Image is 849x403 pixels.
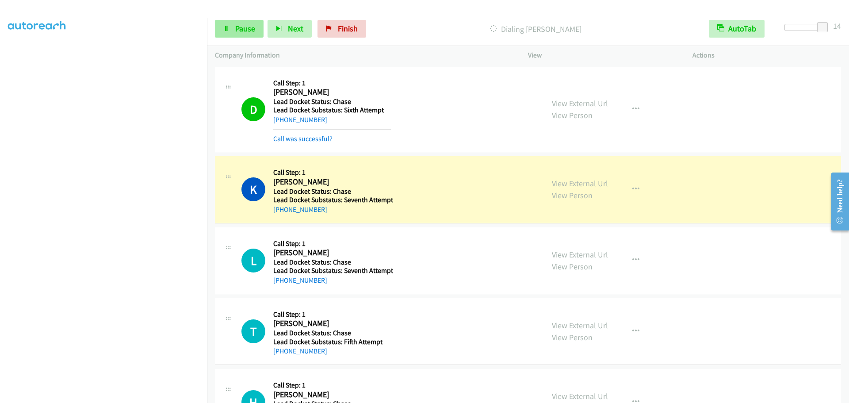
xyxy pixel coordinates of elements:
[273,187,393,196] h5: Lead Docket Status: Chase
[552,178,608,188] a: View External Url
[552,190,593,200] a: View Person
[273,196,393,204] h5: Lead Docket Substatus: Seventh Attempt
[338,23,358,34] span: Finish
[273,266,393,275] h5: Lead Docket Substatus: Seventh Attempt
[317,20,366,38] a: Finish
[273,381,391,390] h5: Call Step: 1
[288,23,303,34] span: Next
[709,20,765,38] button: AutoTab
[552,110,593,120] a: View Person
[552,320,608,330] a: View External Url
[552,332,593,342] a: View Person
[273,258,393,267] h5: Lead Docket Status: Chase
[273,310,391,319] h5: Call Step: 1
[552,261,593,272] a: View Person
[273,276,327,284] a: [PHONE_NUMBER]
[273,390,391,400] h2: [PERSON_NAME]
[378,23,693,35] p: Dialing [PERSON_NAME]
[552,98,608,108] a: View External Url
[273,79,391,88] h5: Call Step: 1
[273,248,391,258] h2: [PERSON_NAME]
[273,106,391,115] h5: Lead Docket Substatus: Sixth Attempt
[273,347,327,355] a: [PHONE_NUMBER]
[823,166,849,237] iframe: Resource Center
[273,177,391,187] h2: [PERSON_NAME]
[552,249,608,260] a: View External Url
[273,168,393,177] h5: Call Step: 1
[241,319,265,343] h1: T
[215,50,512,61] p: Company Information
[528,50,677,61] p: View
[273,338,391,346] h5: Lead Docket Substatus: Fifth Attempt
[273,205,327,214] a: [PHONE_NUMBER]
[273,87,391,97] h2: [PERSON_NAME]
[273,97,391,106] h5: Lead Docket Status: Chase
[692,50,841,61] p: Actions
[241,97,265,121] h1: D
[273,319,391,329] h2: [PERSON_NAME]
[268,20,312,38] button: Next
[273,115,327,124] a: [PHONE_NUMBER]
[273,239,393,248] h5: Call Step: 1
[241,177,265,201] h1: K
[552,391,608,401] a: View External Url
[833,20,841,32] div: 14
[273,329,391,338] h5: Lead Docket Status: Chase
[273,134,333,143] a: Call was successful?
[215,20,264,38] a: Pause
[241,319,265,343] div: The call is yet to be attempted
[235,23,255,34] span: Pause
[241,249,265,273] h1: L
